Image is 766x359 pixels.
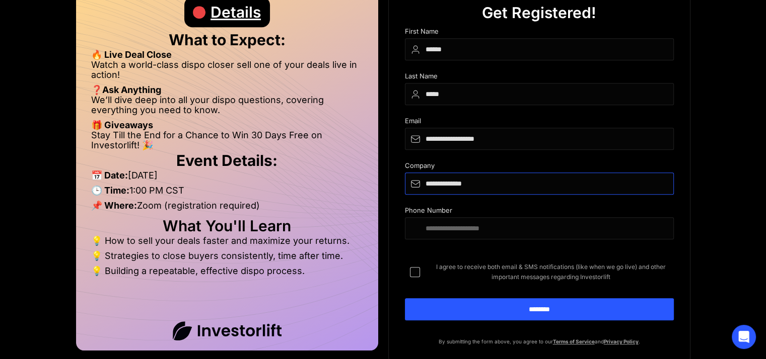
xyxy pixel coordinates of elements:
[91,266,363,276] li: 💡 Building a repeatable, effective dispo process.
[91,130,363,150] li: Stay Till the End for a Chance to Win 30 Days Free on Investorlift! 🎉
[553,338,595,344] a: Terms of Service
[732,325,756,349] div: Open Intercom Messenger
[91,49,172,60] strong: 🔥 Live Deal Close
[91,221,363,231] h2: What You'll Learn
[91,200,137,211] strong: 📌 Where:
[405,72,674,83] div: Last Name
[405,207,674,217] div: Phone Number
[405,162,674,172] div: Company
[91,170,363,186] li: [DATE]
[91,185,129,196] strong: 🕒 Time:
[169,31,286,49] strong: What to Expect:
[405,28,674,38] div: First Name
[91,186,363,201] li: 1:00 PM CST
[91,60,363,85] li: Watch a world-class dispo closer sell one of your deals live in action!
[91,201,363,216] li: Zoom (registration required)
[405,28,674,336] form: DIspo Day Main Form
[604,338,639,344] a: Privacy Policy
[176,151,277,169] strong: Event Details:
[91,236,363,251] li: 💡 How to sell your deals faster and maximize your returns.
[91,251,363,266] li: 💡 Strategies to close buyers consistently, time after time.
[428,262,674,282] span: I agree to receive both email & SMS notifications (like when we go live) and other important mess...
[91,84,161,95] strong: ❓Ask Anything
[405,117,674,128] div: Email
[91,120,153,130] strong: 🎁 Giveaways
[405,336,674,346] p: By submitting the form above, you agree to our and .
[91,170,128,181] strong: 📅 Date:
[91,95,363,120] li: We’ll dive deep into all your dispo questions, covering everything you need to know.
